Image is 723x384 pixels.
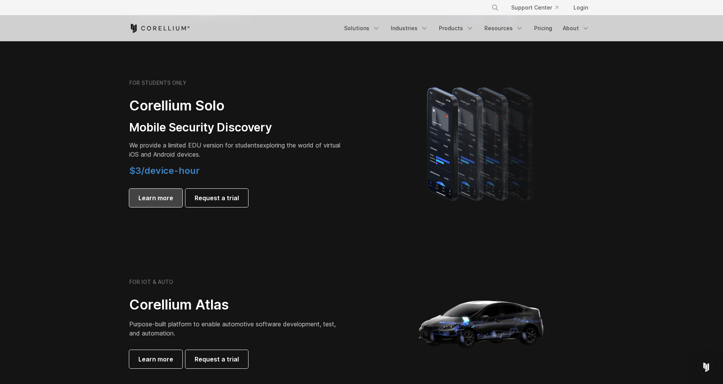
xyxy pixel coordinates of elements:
span: Request a trial [195,193,239,203]
a: Pricing [530,21,557,35]
a: Learn more [129,189,182,207]
button: Search [488,1,502,15]
a: Corellium Home [129,24,190,33]
a: Support Center [505,1,564,15]
span: $3/device-hour [129,165,200,176]
a: Resources [480,21,528,35]
a: Request a trial [185,350,248,368]
div: Navigation Menu [340,21,594,35]
span: Learn more [138,355,173,364]
a: Request a trial [185,189,248,207]
a: About [558,21,594,35]
a: Learn more [129,350,182,368]
div: Open Intercom Messenger [697,358,715,376]
a: Industries [386,21,433,35]
img: A lineup of four iPhone models becoming more gradient and blurred [412,76,551,210]
h6: FOR STUDENTS ONLY [129,79,187,86]
a: Login [567,1,594,15]
h3: Mobile Security Discovery [129,120,343,135]
h2: Corellium Solo [129,97,343,114]
span: Request a trial [195,355,239,364]
span: Purpose-built platform to enable automotive software development, test, and automation. [129,320,336,337]
div: Navigation Menu [482,1,594,15]
span: Learn more [138,193,173,203]
a: Solutions [340,21,385,35]
h6: FOR IOT & AUTO [129,279,173,285]
h2: Corellium Atlas [129,296,343,313]
span: We provide a limited EDU version for students [129,141,260,149]
p: exploring the world of virtual iOS and Android devices. [129,141,343,159]
a: Products [434,21,478,35]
